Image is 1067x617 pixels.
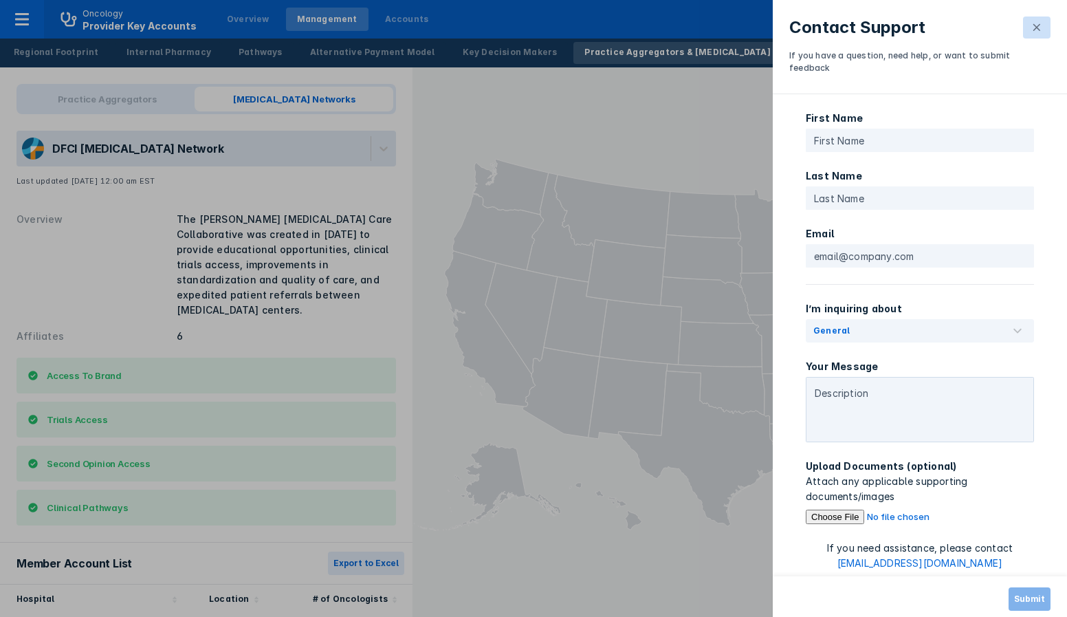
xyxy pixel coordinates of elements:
input: email@company.com [806,244,1034,268]
input: First Name [806,129,1034,152]
a: [EMAIL_ADDRESS][DOMAIN_NAME] [837,557,1003,569]
p: Email [806,226,1034,241]
p: Last Name [806,169,1034,184]
button: Submit [1009,587,1050,611]
p: Your Message [806,359,1034,374]
p: I’m inquiring about [806,301,1034,316]
input: Last Name [806,186,1034,210]
p: Contact Support [789,18,925,37]
div: General [813,325,850,337]
p: If you have a question, need help, or want to submit feedback [789,50,1050,74]
p: Upload Documents (optional) [806,459,1034,474]
p: Attach any applicable supporting documents/images [806,474,1034,504]
p: First Name [806,111,1034,126]
p: If you need assistance, please contact [806,541,1034,571]
input: General [852,324,855,338]
input: Upload Documents (optional)Attach any applicable supporting documents/images [806,510,1034,524]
